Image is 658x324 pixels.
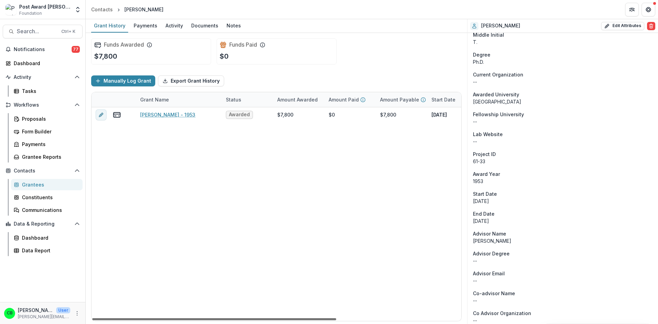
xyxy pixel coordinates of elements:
div: Start Date [427,92,479,107]
span: 77 [72,46,80,53]
button: Edit Attributes [601,22,644,30]
div: Amount Awarded [273,96,322,103]
div: Tasks [22,87,77,95]
button: Get Help [642,3,655,16]
span: End Date [473,210,495,217]
button: Open Contacts [3,165,83,176]
button: Notifications77 [3,44,83,55]
button: Manually Log Grant [91,75,155,86]
a: Notes [224,19,244,33]
h2: Funds Paid [229,41,257,48]
p: Amount Payable [380,96,419,103]
div: Payments [131,21,160,31]
button: More [73,309,81,317]
a: Grant History [91,19,128,33]
a: Documents [188,19,221,33]
div: Grantees [22,181,77,188]
span: Advisor Degree [473,250,510,257]
p: -- [473,297,653,304]
div: Dashboard [22,234,77,241]
button: Delete [647,22,655,30]
button: edit [96,109,107,120]
div: Amount Payable [376,92,427,107]
span: Contacts [14,168,72,174]
a: Payments [11,139,83,150]
div: Grant Name [136,92,222,107]
span: Workflows [14,102,72,108]
p: Amount Paid [329,96,359,103]
div: Amount Paid [325,92,376,107]
button: Open Data & Reporting [3,218,83,229]
div: Amount Awarded [273,92,325,107]
button: Open Activity [3,72,83,83]
p: T. [473,38,653,46]
div: Ctrl + K [60,28,77,35]
a: Constituents [11,192,83,203]
a: Grantees [11,179,83,190]
span: Degree [473,51,490,58]
p: $0 [220,51,229,61]
p: $7,800 [94,51,117,61]
span: Foundation [19,10,42,16]
div: Status [222,92,273,107]
a: Proposals [11,113,83,124]
span: Start Date [473,190,497,197]
p: [DATE] [473,217,653,225]
div: Notes [224,21,244,31]
div: $7,800 [277,111,293,118]
div: Contacts [91,6,113,13]
span: Co Advisor Organization [473,310,531,317]
div: Grantee Reports [22,153,77,160]
p: [DATE] [473,197,653,205]
span: Fellowship University [473,111,524,118]
a: Form Builder [11,126,83,137]
div: Start Date [427,96,460,103]
p: -- [473,257,653,264]
p: 1953 [473,178,653,185]
a: Contacts [88,4,115,14]
button: Export Grant History [158,75,224,86]
div: Activity [163,21,186,31]
span: Awarded University [473,91,519,98]
div: Post Award [PERSON_NAME] Childs Memorial Fund [19,3,70,10]
a: Data Report [11,245,83,256]
a: Payments [131,19,160,33]
a: Dashboard [3,58,83,69]
a: Tasks [11,85,83,97]
a: Activity [163,19,186,33]
span: Awarded [229,112,250,118]
div: Communications [22,206,77,214]
p: User [56,307,70,313]
p: [PERSON_NAME][EMAIL_ADDRESS][PERSON_NAME][DOMAIN_NAME] [18,314,70,320]
span: Advisor Name [473,230,506,237]
p: Ph.D. [473,58,653,65]
p: -- [473,317,653,324]
a: Grantee Reports [11,151,83,163]
span: Current Organization [473,71,523,78]
div: Christina Bruno [7,311,13,315]
button: Search... [3,25,83,38]
button: Partners [625,3,639,16]
span: Data & Reporting [14,221,72,227]
span: Advisor Email [473,270,505,277]
p: -- [473,138,653,145]
span: Project ID [473,151,496,158]
h2: [PERSON_NAME] [481,23,520,29]
p: 61-33 [473,158,653,165]
p: -- [473,118,653,125]
div: Data Report [22,247,77,254]
div: Status [222,96,245,103]
p: [GEOGRAPHIC_DATA] [473,98,653,105]
div: $0 [329,111,335,118]
div: Constituents [22,194,77,201]
button: Open entity switcher [73,3,83,16]
a: Dashboard [11,232,83,243]
a: Communications [11,204,83,216]
div: Form Builder [22,128,77,135]
span: Search... [17,28,57,35]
